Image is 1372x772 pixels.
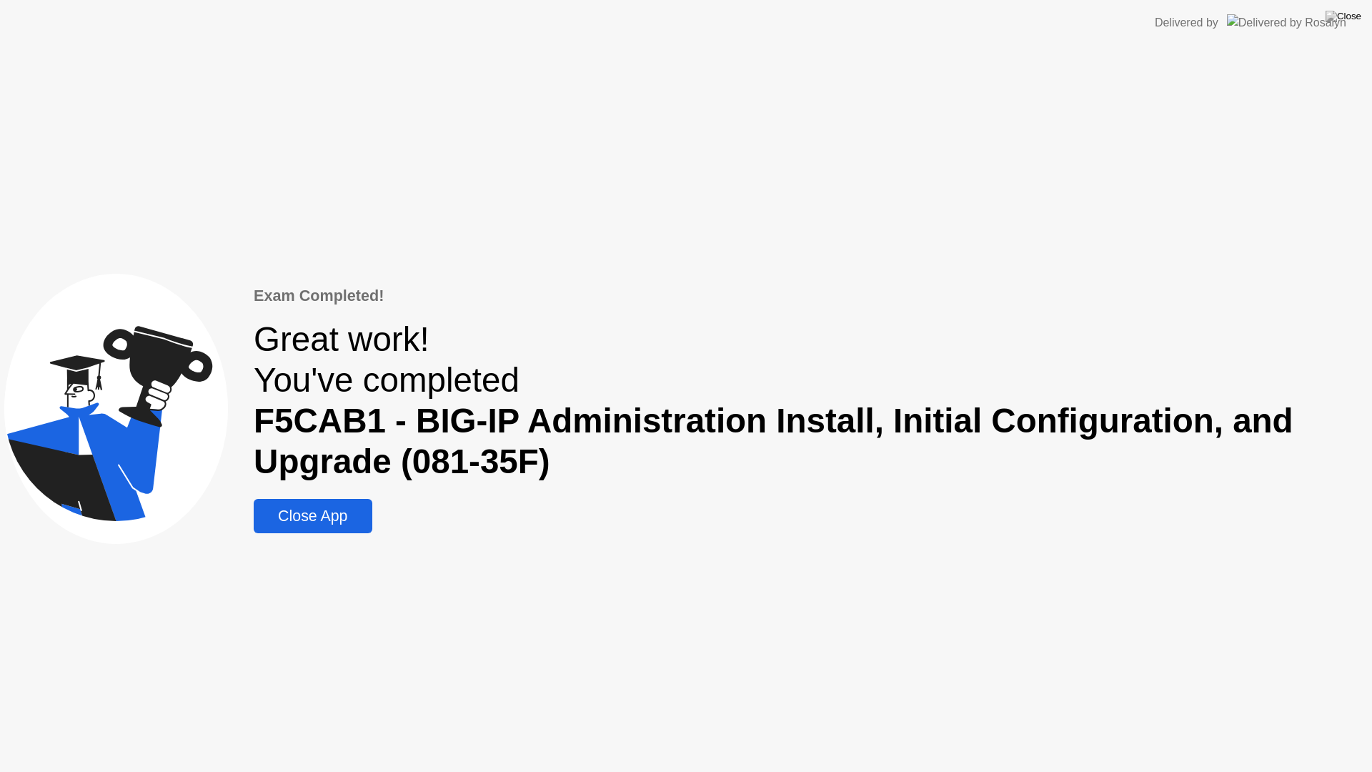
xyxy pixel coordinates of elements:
div: Great work! You've completed [254,319,1368,482]
button: Close App [254,499,372,533]
img: Close [1326,11,1361,22]
div: Delivered by [1155,14,1218,31]
div: Exam Completed! [254,284,1368,307]
img: Delivered by Rosalyn [1227,14,1346,31]
div: Close App [258,508,367,525]
b: F5CAB1 - BIG-IP Administration Install, Initial Configuration, and Upgrade (081-35F) [254,402,1293,480]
